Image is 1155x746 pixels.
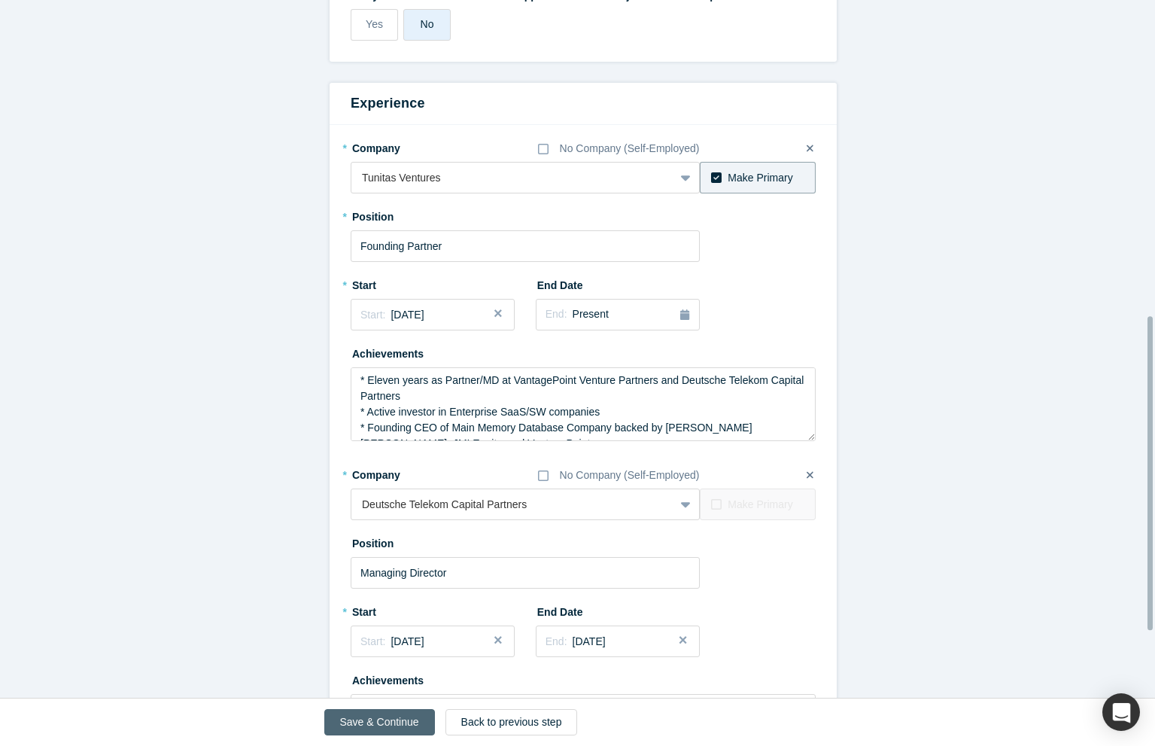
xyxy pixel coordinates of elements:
div: No Company (Self-Employed) [560,467,700,483]
button: Close [677,626,700,657]
span: Start: [360,309,385,321]
span: Present [573,308,609,320]
label: Start [351,599,435,620]
label: End Date [536,599,620,620]
label: End Date [536,273,620,294]
span: [DATE] [573,635,606,647]
div: Make Primary [728,170,792,186]
input: Sales Manager [351,230,700,262]
label: Achievements [351,341,435,362]
label: Company [351,135,435,157]
span: Start: [360,635,385,647]
span: [DATE] [391,309,424,321]
div: Make Primary [728,497,792,513]
button: Start:[DATE] [351,299,515,330]
span: End: [546,308,567,320]
div: No Company (Self-Employed) [560,141,700,157]
span: No [421,18,434,30]
textarea: * Eleven years as Partner/MD at VantagePoint Venture Partners and Deutsche Telekom Capital Partne... [351,367,816,441]
input: Sales Manager [351,557,700,589]
label: Position [351,204,435,225]
label: Start [351,273,435,294]
button: Save & Continue [324,709,435,735]
label: Achievements [351,668,435,689]
label: Position [351,531,435,552]
button: Back to previous step [445,709,578,735]
button: Close [492,626,515,657]
span: [DATE] [391,635,424,647]
button: End:[DATE] [536,626,700,657]
span: End: [546,635,567,647]
button: Start:[DATE] [351,626,515,657]
button: Close [492,299,515,330]
span: Yes [366,18,383,30]
button: End:Present [536,299,700,330]
label: Company [351,462,435,483]
h3: Experience [351,93,816,114]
